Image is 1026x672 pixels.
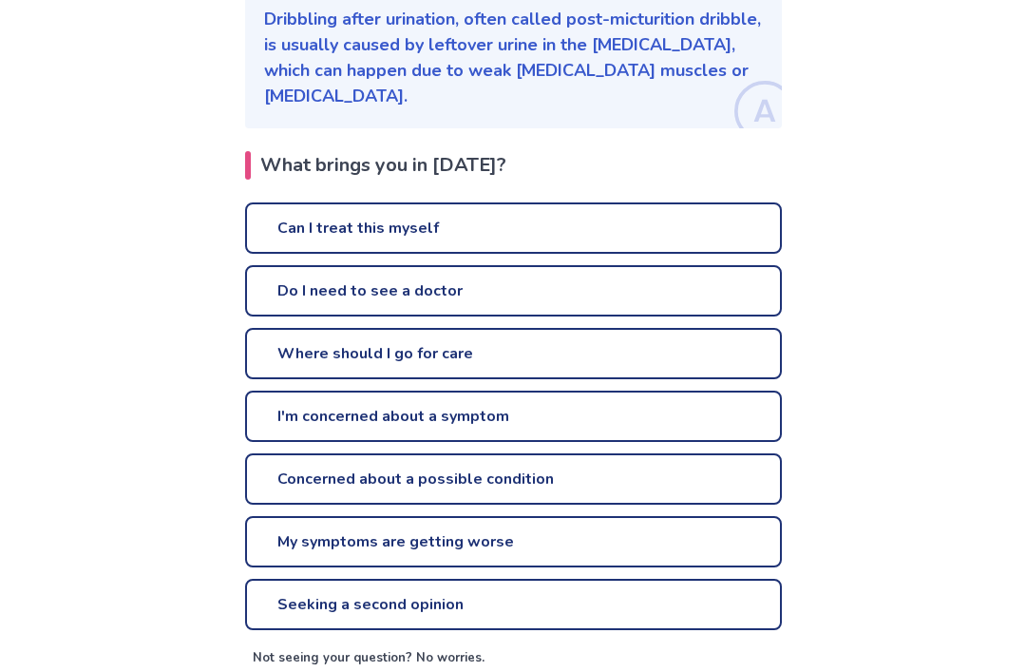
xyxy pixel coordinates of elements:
[245,579,782,630] a: Seeking a second opinion
[253,649,782,668] p: Not seeing your question? No worries.
[245,265,782,317] a: Do I need to see a doctor
[245,151,782,180] h2: What brings you in [DATE]?
[245,202,782,254] a: Can I treat this myself
[245,328,782,379] a: Where should I go for care
[245,516,782,567] a: My symptoms are getting worse
[264,7,763,109] p: Dribbling after urination, often called post-micturition dribble, is usually caused by leftover u...
[245,391,782,442] a: I'm concerned about a symptom
[245,453,782,505] a: Concerned about a possible condition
